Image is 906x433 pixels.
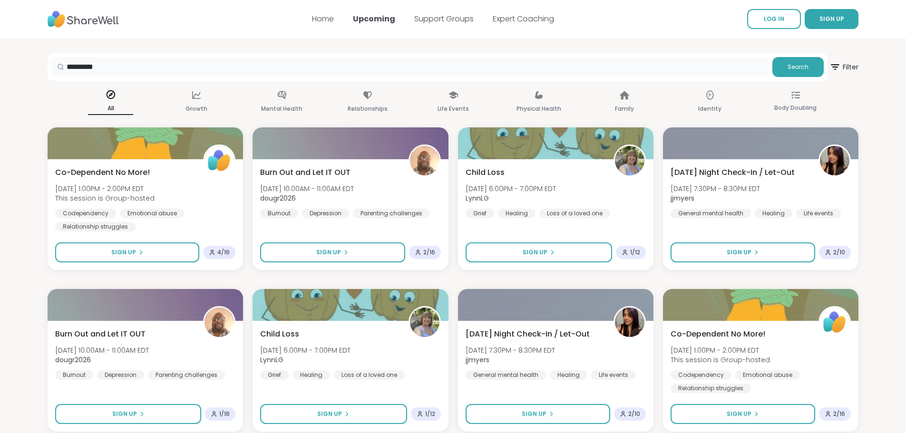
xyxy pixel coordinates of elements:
div: Codependency [55,209,116,218]
span: Filter [829,56,858,78]
div: Relationship struggles [671,384,751,393]
div: Grief [466,209,494,218]
span: Child Loss [466,167,505,178]
span: 1 / 12 [630,249,640,256]
span: 2 / 10 [628,410,640,418]
a: LOG IN [747,9,801,29]
div: General mental health [671,209,751,218]
span: [DATE] 1:00PM - 2:00PM EDT [671,346,770,355]
div: Codependency [671,370,731,380]
img: ShareWell Nav Logo [48,6,119,32]
p: Body Doubling [774,102,817,114]
span: This session is Group-hosted [671,355,770,365]
span: [DATE] Night Check-In / Let-Out [466,328,590,340]
img: ShareWell [820,308,849,337]
a: Home [312,13,334,24]
span: Burn Out and Let IT OUT [55,328,146,340]
span: Co-Dependent No More! [671,328,765,340]
b: LynnLG [466,193,489,203]
div: Healing [755,209,792,218]
span: Sign Up [727,410,751,418]
button: Filter [829,53,858,81]
button: Sign Up [260,242,405,262]
div: Healing [550,370,587,380]
div: Healing [292,370,330,380]
button: Sign Up [671,404,815,424]
button: SIGN UP [805,9,858,29]
div: Emotional abuse [120,209,185,218]
span: Child Loss [260,328,299,340]
p: Family [615,103,634,115]
button: Sign Up [466,404,610,424]
p: All [88,103,133,115]
span: Sign Up [111,248,136,257]
p: Life Events [438,103,469,115]
span: SIGN UP [819,15,844,23]
img: LynnLG [615,146,644,175]
p: Growth [185,103,207,115]
img: jjmyers [820,146,849,175]
span: [DATE] 10:00AM - 11:00AM EDT [55,346,149,355]
div: Loss of a loved one [334,370,405,380]
span: [DATE] 6:00PM - 7:00PM EDT [260,346,351,355]
p: Identity [698,103,721,115]
div: Parenting challenges [148,370,225,380]
a: Support Groups [414,13,474,24]
div: Life events [796,209,841,218]
div: Loss of a loved one [539,209,610,218]
span: Sign Up [522,410,546,418]
div: Grief [260,370,289,380]
span: Sign Up [727,248,751,257]
button: Sign Up [260,404,407,424]
div: Relationship struggles [55,222,136,231]
a: Expert Coaching [493,13,554,24]
button: Sign Up [671,242,815,262]
span: This session is Group-hosted [55,193,155,203]
span: 4 / 16 [217,249,230,256]
b: LynnLG [260,355,283,365]
span: 2 / 16 [423,249,435,256]
span: [DATE] 1:00PM - 2:00PM EDT [55,184,155,193]
b: jjmyers [671,193,694,203]
span: Sign Up [317,410,342,418]
div: Depression [302,209,349,218]
div: General mental health [466,370,546,380]
span: 2 / 10 [833,249,845,256]
button: Search [772,57,824,77]
span: 1 / 12 [425,410,435,418]
div: Healing [498,209,536,218]
span: 1 / 16 [219,410,230,418]
span: Search [788,63,809,71]
span: [DATE] 10:00AM - 11:00AM EDT [260,184,354,193]
span: Burn Out and Let IT OUT [260,167,351,178]
span: LOG IN [764,15,784,23]
span: Sign Up [112,410,137,418]
span: Co-Dependent No More! [55,167,150,178]
span: Sign Up [523,248,547,257]
p: Relationships [348,103,388,115]
button: Sign Up [55,242,199,262]
div: Burnout [260,209,298,218]
b: dougr2026 [260,193,296,203]
div: Emotional abuse [735,370,800,380]
span: [DATE] 7:30PM - 8:30PM EDT [671,184,760,193]
img: dougr2026 [205,308,234,337]
b: dougr2026 [55,355,91,365]
a: Upcoming [353,13,395,24]
span: [DATE] 7:30PM - 8:30PM EDT [466,346,555,355]
span: [DATE] Night Check-In / Let-Out [671,167,795,178]
div: Life events [591,370,636,380]
img: jjmyers [615,308,644,337]
img: LynnLG [410,308,439,337]
span: Sign Up [316,248,341,257]
b: jjmyers [466,355,489,365]
button: Sign Up [55,404,201,424]
span: 2 / 16 [833,410,845,418]
div: Depression [97,370,144,380]
div: Burnout [55,370,93,380]
img: dougr2026 [410,146,439,175]
span: [DATE] 6:00PM - 7:00PM EDT [466,184,556,193]
p: Physical Health [516,103,561,115]
p: Mental Health [261,103,302,115]
img: ShareWell [205,146,234,175]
